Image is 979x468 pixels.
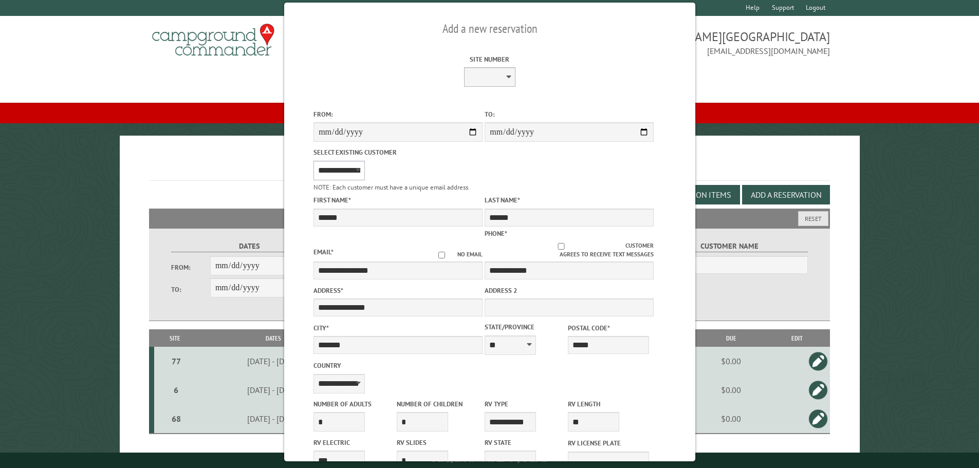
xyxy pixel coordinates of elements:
div: [DATE] - [DATE] [197,356,349,366]
th: Due [698,329,764,347]
div: [DATE] - [DATE] [197,414,349,424]
label: City [313,323,483,333]
label: Dates [171,240,328,252]
div: 6 [158,385,194,395]
td: $0.00 [698,376,764,404]
label: From: [171,263,210,272]
td: $0.00 [698,404,764,434]
label: Address [313,286,483,295]
label: RV Type [485,399,566,409]
label: Postal Code [568,323,649,333]
label: RV State [485,438,566,447]
label: Phone [485,229,507,238]
label: Number of Adults [313,399,395,409]
small: © Campground Commander LLC. All rights reserved. [432,457,548,463]
div: [DATE] - [DATE] [197,385,349,395]
label: RV Length [568,399,649,409]
label: To: [485,109,654,119]
label: Site Number [405,54,574,64]
h2: Add a new reservation [313,19,666,39]
label: Customer agrees to receive text messages [485,241,654,259]
button: Reset [798,211,828,226]
label: Email [313,248,334,256]
label: No email [426,250,483,259]
div: 68 [158,414,194,424]
label: First Name [313,195,483,205]
button: Add a Reservation [742,185,830,204]
label: RV Electric [313,438,395,447]
label: RV Slides [397,438,478,447]
th: Edit [764,329,830,347]
td: $0.00 [698,347,764,376]
small: NOTE: Each customer must have a unique email address. [313,183,470,192]
label: Select existing customer [313,147,483,157]
label: Number of Children [397,399,478,409]
h1: Reservations [149,152,830,180]
label: To: [171,285,210,294]
label: Customer Name [651,240,808,252]
input: No email [426,252,457,258]
label: From: [313,109,483,119]
label: Address 2 [485,286,654,295]
img: Campground Commander [149,20,278,60]
input: Customer agrees to receive text messages [496,243,625,250]
th: Dates [196,329,351,347]
label: Last Name [485,195,654,205]
label: Country [313,361,483,370]
label: State/Province [485,322,566,332]
h2: Filters [149,209,830,228]
button: Edit Add-on Items [652,185,740,204]
label: RV License Plate [568,438,649,448]
div: 77 [158,356,194,366]
th: Site [154,329,196,347]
